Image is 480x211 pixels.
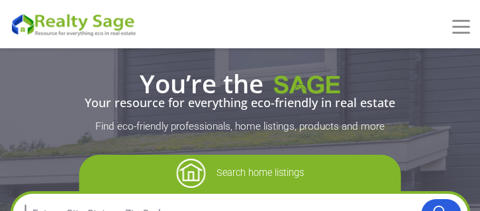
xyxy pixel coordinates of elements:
div: Your resource for everything eco-friendly in real estate [10,97,470,109]
img: REALTY SAGE [10,11,142,37]
img: Realty Sage [274,75,340,97]
p: Find eco-friendly professionals, home listings, products and more [10,120,470,132]
p: Search home listings [79,155,401,191]
h1: You’re the [10,71,470,96]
